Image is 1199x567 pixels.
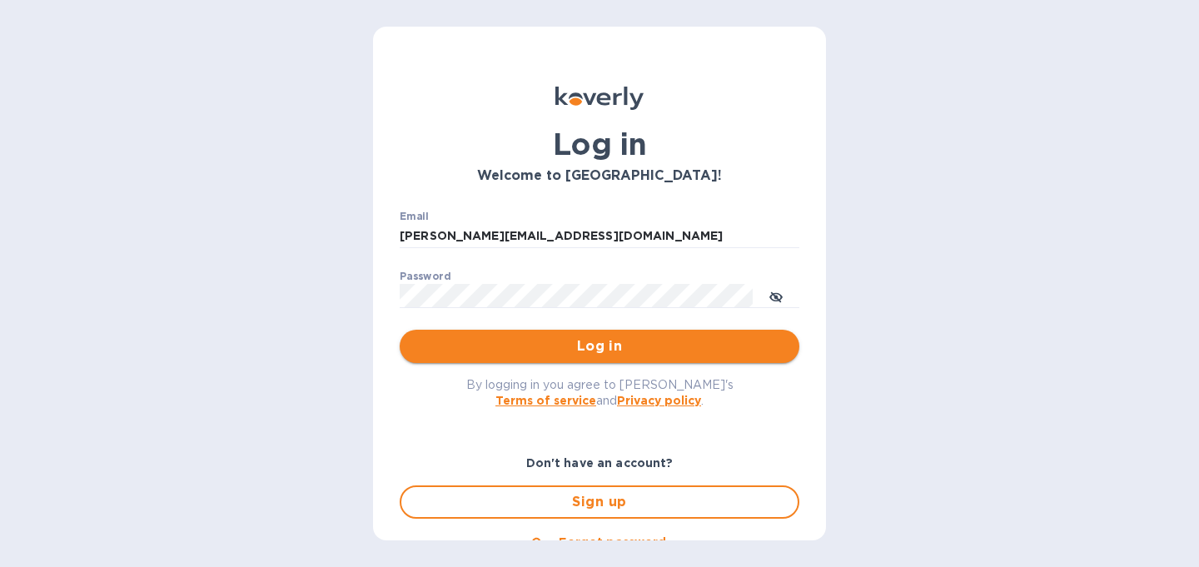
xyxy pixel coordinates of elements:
[617,394,701,407] a: Privacy policy
[400,224,799,249] input: Enter email address
[400,168,799,184] h3: Welcome to [GEOGRAPHIC_DATA]!
[759,279,793,312] button: toggle password visibility
[559,535,666,549] u: Forgot password
[400,485,799,519] button: Sign up
[400,271,450,281] label: Password
[400,211,429,221] label: Email
[526,456,674,470] b: Don't have an account?
[415,492,784,512] span: Sign up
[400,330,799,363] button: Log in
[495,394,596,407] a: Terms of service
[555,87,644,110] img: Koverly
[466,378,734,407] span: By logging in you agree to [PERSON_NAME]'s and .
[413,336,786,356] span: Log in
[400,127,799,162] h1: Log in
